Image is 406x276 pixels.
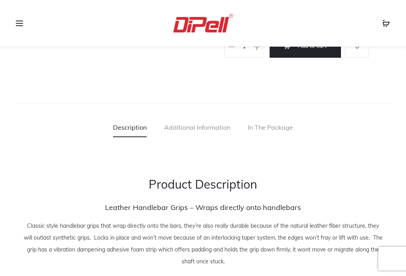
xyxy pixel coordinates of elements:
a: Additional Information [164,117,230,137]
h4: Leather Handlebar Grips – Wraps directly onto handlebars [22,203,384,212]
a: Description [113,117,147,137]
iframe: PayPal [222,81,372,99]
a: In The Package [248,117,293,137]
h2: Product Description [22,177,384,191]
p: Classic style handlebar grips that wrap directly onto the bars, they’re also really durable becau... [22,220,384,267]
